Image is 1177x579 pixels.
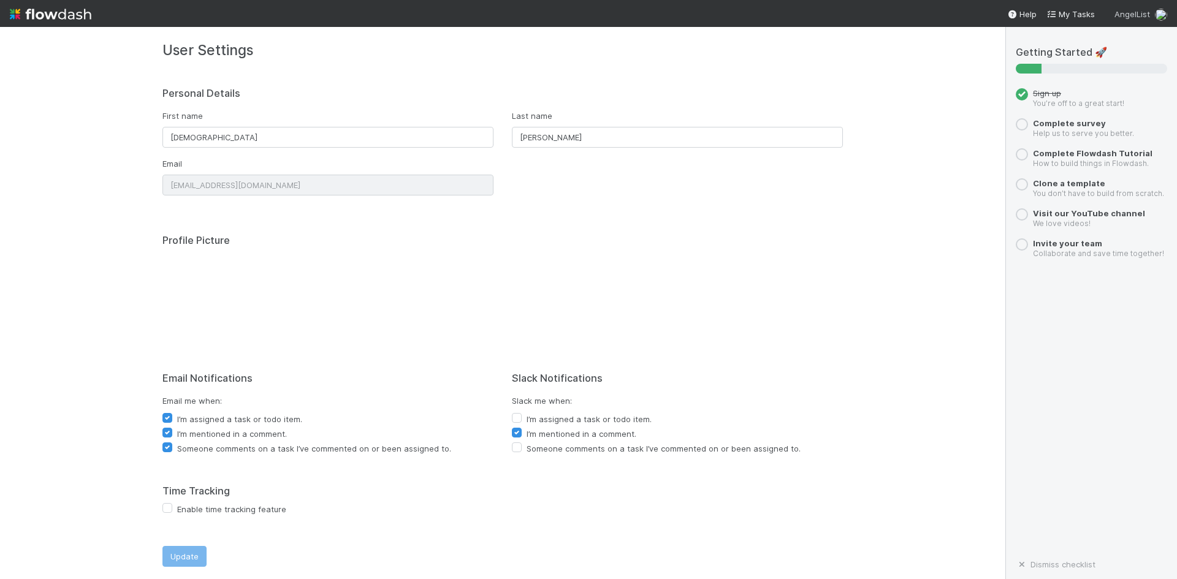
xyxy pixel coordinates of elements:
label: Email [162,157,182,170]
a: Visit our YouTube channel [1033,208,1145,218]
label: Enable time tracking feature [177,502,286,517]
label: I’m assigned a task or todo item. [527,412,652,426]
div: Slack me when: [512,395,843,407]
img: avatar_28c6a484-83f6-4d9b-aa3b-1410a709a33e.png [162,251,254,343]
small: How to build things in Flowdash. [1033,159,1149,168]
small: You’re off to a great start! [1033,99,1124,108]
button: Update [162,546,207,567]
img: avatar_28c6a484-83f6-4d9b-aa3b-1410a709a33e.png [1155,9,1167,21]
h5: Time Tracking [162,485,843,498]
label: I’m mentioned in a comment. [177,426,287,441]
span: AngelList [1114,9,1150,19]
span: Sign up [1033,88,1061,98]
label: Someone comments on a task I’ve commented on or been assigned to. [527,441,801,456]
small: Collaborate and save time together! [1033,249,1164,258]
label: Last name [512,110,552,122]
h5: Profile Picture [162,235,843,247]
h5: Getting Started 🚀 [1016,47,1167,59]
small: Help us to serve you better. [1033,129,1134,138]
a: Invite your team [1033,238,1102,248]
div: Email me when: [162,395,493,407]
label: I’m mentioned in a comment. [527,426,636,441]
h3: User Settings [162,42,843,58]
a: Complete survey [1033,118,1106,128]
div: Help [1007,8,1037,20]
h5: Email Notifications [162,373,493,385]
label: I’m assigned a task or todo item. [177,412,302,426]
h5: Personal Details [162,88,843,100]
a: Clone a template [1033,178,1105,188]
small: You don’t have to build from scratch. [1033,189,1164,198]
a: Dismiss checklist [1016,559,1095,569]
label: First name [162,110,203,122]
h5: Slack Notifications [512,373,843,385]
img: logo-inverted-e16ddd16eac7371096b0.svg [10,4,91,25]
a: Complete Flowdash Tutorial [1033,148,1152,158]
small: We love videos! [1033,219,1091,228]
a: My Tasks [1046,8,1095,20]
span: My Tasks [1046,9,1095,19]
label: Someone comments on a task I’ve commented on or been assigned to. [177,441,451,456]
